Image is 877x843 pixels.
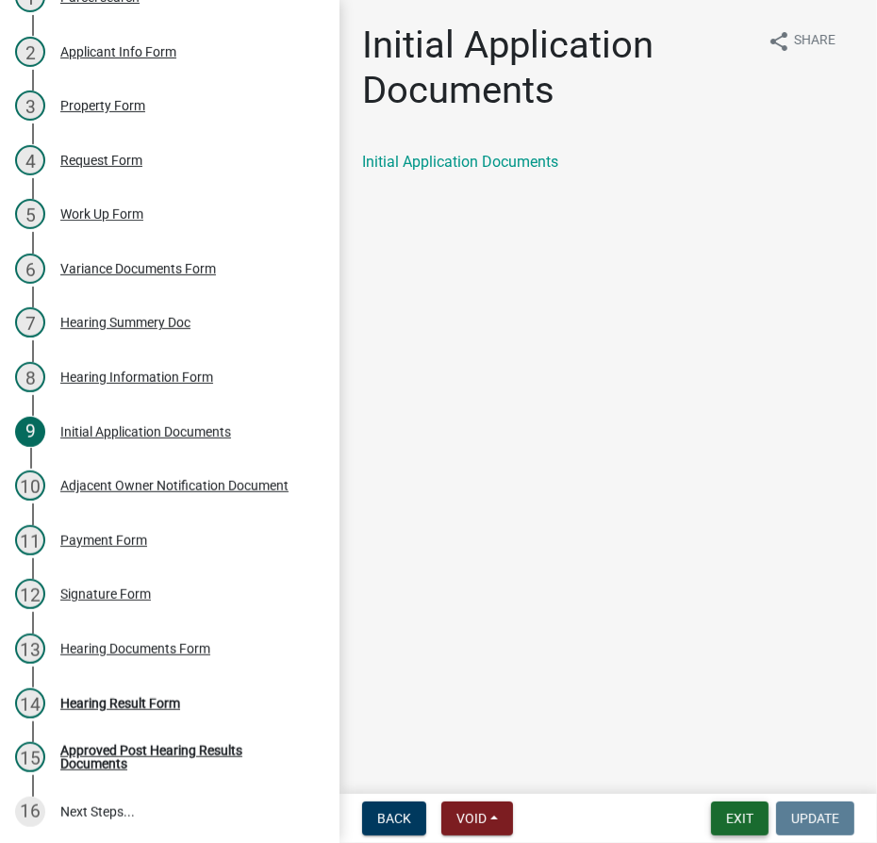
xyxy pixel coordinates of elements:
[60,587,151,601] div: Signature Form
[794,30,836,53] span: Share
[60,534,147,547] div: Payment Form
[60,697,180,710] div: Hearing Result Form
[768,30,790,53] i: share
[15,688,45,719] div: 14
[60,316,190,329] div: Hearing Summery Doc
[60,479,289,492] div: Adjacent Owner Notification Document
[15,417,45,447] div: 9
[711,802,769,835] button: Exit
[15,254,45,284] div: 6
[753,23,851,59] button: shareShare
[15,579,45,609] div: 12
[776,802,854,835] button: Update
[15,362,45,392] div: 8
[791,811,839,826] span: Update
[15,742,45,772] div: 15
[456,811,487,826] span: Void
[60,425,231,438] div: Initial Application Documents
[60,99,145,112] div: Property Form
[60,45,176,58] div: Applicant Info Form
[60,371,213,384] div: Hearing Information Form
[441,802,513,835] button: Void
[60,207,143,221] div: Work Up Form
[60,642,210,655] div: Hearing Documents Form
[15,91,45,121] div: 3
[362,802,426,835] button: Back
[60,154,142,167] div: Request Form
[15,634,45,664] div: 13
[15,797,45,827] div: 16
[60,744,309,770] div: Approved Post Hearing Results Documents
[15,37,45,67] div: 2
[377,811,411,826] span: Back
[15,307,45,338] div: 7
[362,153,558,171] a: Initial Application Documents
[15,471,45,501] div: 10
[15,199,45,229] div: 5
[60,262,216,275] div: Variance Documents Form
[362,23,753,113] h1: Initial Application Documents
[15,525,45,555] div: 11
[15,145,45,175] div: 4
